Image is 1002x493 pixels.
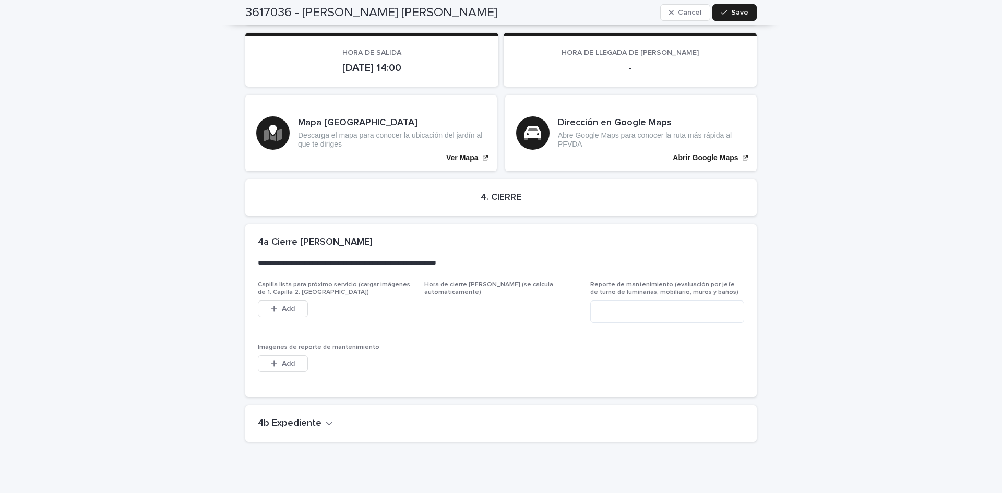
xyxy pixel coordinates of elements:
[558,131,746,149] p: Abre Google Maps para conocer la ruta más rápida al PFVDA
[712,4,757,21] button: Save
[258,344,379,351] span: Imágenes de reporte de mantenimiento
[258,300,308,317] button: Add
[258,62,486,74] p: [DATE] 14:00
[562,49,699,56] span: HORA DE LLEGADA DE [PERSON_NAME]
[678,9,701,16] span: Cancel
[516,62,744,74] p: -
[298,117,486,129] h3: Mapa [GEOGRAPHIC_DATA]
[258,355,308,372] button: Add
[505,95,757,171] a: Abrir Google Maps
[342,49,401,56] span: HORA DE SALIDA
[282,360,295,367] span: Add
[558,117,746,129] h3: Dirección en Google Maps
[673,153,738,162] p: Abrir Google Maps
[258,418,333,429] button: 4b Expediente
[424,282,553,295] span: Hora de cierre [PERSON_NAME] (se calcula automáticamente)
[660,4,710,21] button: Cancel
[590,282,738,295] span: Reporte de mantenimiento (evaluación por jefe de turno de luminarias, mobiliario, muros y baños)
[258,237,373,248] h2: 4a Cierre [PERSON_NAME]
[245,5,497,20] h2: 3617036 - [PERSON_NAME] [PERSON_NAME]
[258,282,410,295] span: Capilla lista para próximo servicio (cargar imágenes de 1. Capilla 2. [GEOGRAPHIC_DATA])
[298,131,486,149] p: Descarga el mapa para conocer la ubicación del jardín al que te diriges
[245,95,497,171] a: Ver Mapa
[282,305,295,312] span: Add
[446,153,478,162] p: Ver Mapa
[424,300,578,311] p: -
[731,9,748,16] span: Save
[258,418,321,429] h2: 4b Expediente
[481,192,521,203] h2: 4. CIERRE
